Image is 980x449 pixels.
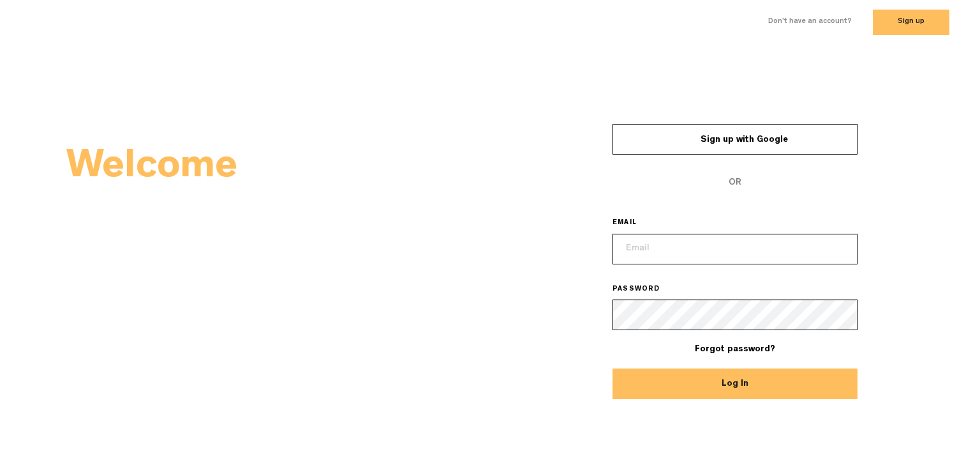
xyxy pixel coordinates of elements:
h2: Back [66,193,490,229]
a: Forgot password? [695,345,775,354]
input: Email [612,234,857,264]
h2: Welcome [66,151,490,186]
button: Log In [612,369,857,399]
button: Sign up [873,10,949,35]
span: Sign up with Google [701,135,788,144]
span: OR [612,167,857,198]
label: EMAIL [612,218,655,229]
label: Don't have an account? [768,17,852,27]
label: PASSWORD [612,285,678,295]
